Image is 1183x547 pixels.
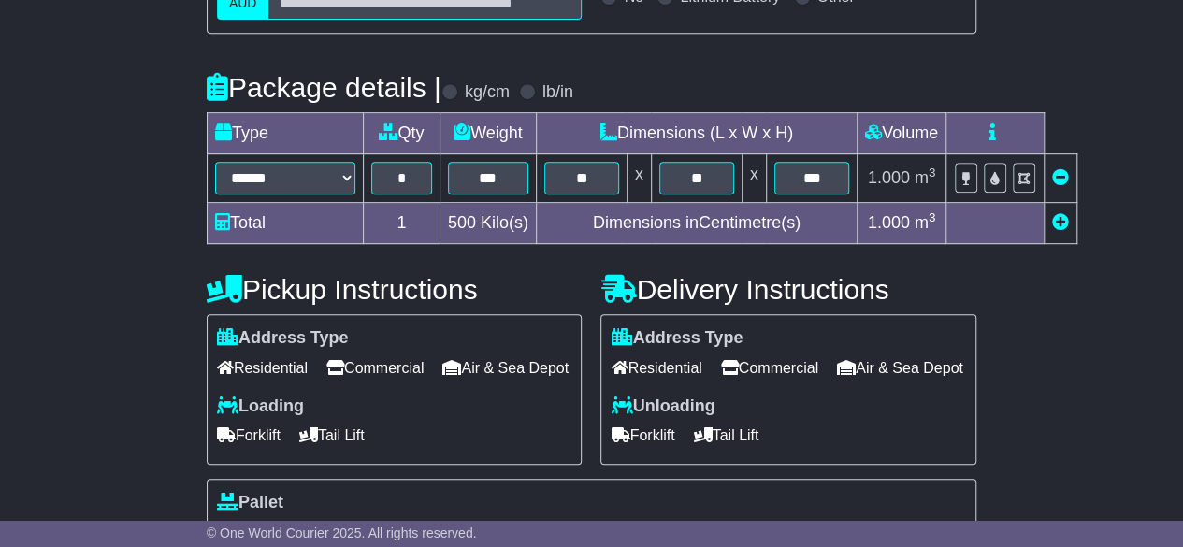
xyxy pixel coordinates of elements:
td: Kilo(s) [440,203,536,244]
span: Air & Sea Depot [837,353,963,382]
span: Tail Lift [693,421,758,450]
span: Residential [217,353,308,382]
label: Address Type [611,328,743,349]
span: Commercial [326,353,424,382]
span: 500 [448,213,476,232]
span: Forklift [611,421,674,450]
td: x [742,154,766,203]
span: Non Stackable [316,517,428,546]
h4: Pickup Instructions [207,274,583,305]
td: Total [207,203,363,244]
span: m [915,168,936,187]
label: kg/cm [465,82,510,103]
td: Dimensions in Centimetre(s) [536,203,857,244]
label: Loading [217,396,304,417]
sup: 3 [929,210,936,224]
span: Tail Lift [299,421,365,450]
td: Type [207,113,363,154]
label: Unloading [611,396,714,417]
sup: 3 [929,166,936,180]
td: Dimensions (L x W x H) [536,113,857,154]
a: Remove this item [1052,168,1069,187]
span: Commercial [721,353,818,382]
span: Forklift [217,421,281,450]
span: Air & Sea Depot [442,353,569,382]
td: Volume [857,113,945,154]
td: Weight [440,113,536,154]
span: 1.000 [868,168,910,187]
h4: Package details | [207,72,441,103]
h4: Delivery Instructions [600,274,976,305]
span: Residential [611,353,701,382]
label: lb/in [542,82,573,103]
td: x [627,154,651,203]
span: m [915,213,936,232]
label: Address Type [217,328,349,349]
span: © One World Courier 2025. All rights reserved. [207,525,477,540]
label: Pallet [217,493,283,513]
td: 1 [363,203,440,244]
span: Stackable [217,517,297,546]
td: Qty [363,113,440,154]
a: Add new item [1052,213,1069,232]
span: 1.000 [868,213,910,232]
